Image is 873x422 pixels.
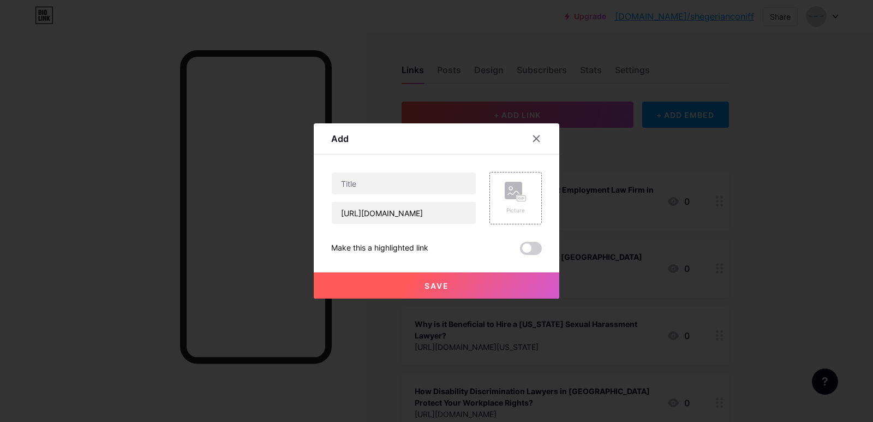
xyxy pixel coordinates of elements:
span: Save [424,281,449,290]
div: Add [331,132,349,145]
button: Save [314,272,559,299]
div: Picture [505,206,527,215]
input: Title [332,173,476,194]
div: Make this a highlighted link [331,242,428,255]
input: URL [332,202,476,224]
